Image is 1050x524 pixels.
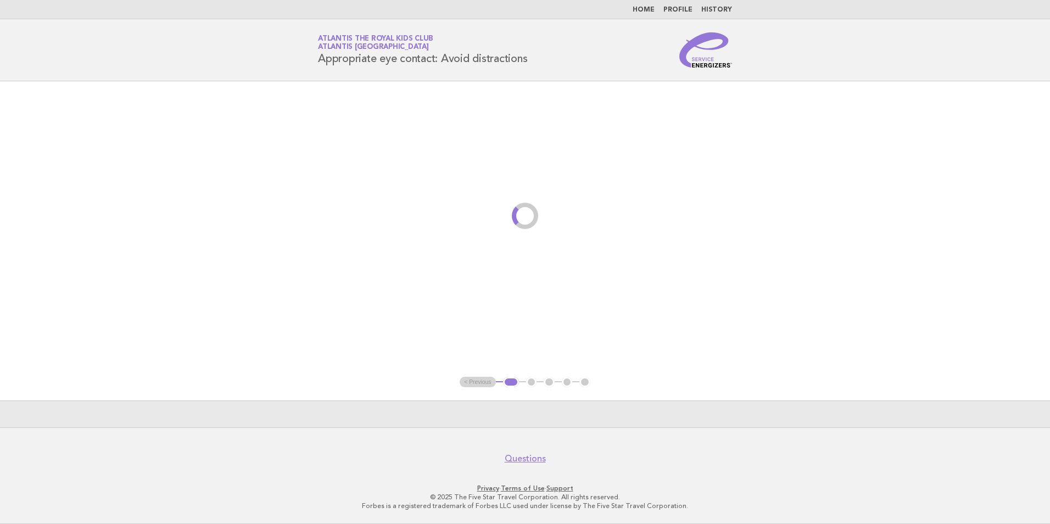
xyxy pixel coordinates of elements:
p: · · [189,484,861,493]
a: History [701,7,732,13]
a: Privacy [477,484,499,492]
p: Forbes is a registered trademark of Forbes LLC used under license by The Five Star Travel Corpora... [189,501,861,510]
a: Terms of Use [501,484,545,492]
h1: Appropriate eye contact: Avoid distractions [318,36,527,64]
a: Home [633,7,655,13]
a: Support [546,484,573,492]
img: Service Energizers [679,32,732,68]
a: Questions [505,453,546,464]
span: Atlantis [GEOGRAPHIC_DATA] [318,44,429,51]
p: © 2025 The Five Star Travel Corporation. All rights reserved. [189,493,861,501]
a: Atlantis The Royal Kids ClubAtlantis [GEOGRAPHIC_DATA] [318,35,433,51]
a: Profile [663,7,692,13]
